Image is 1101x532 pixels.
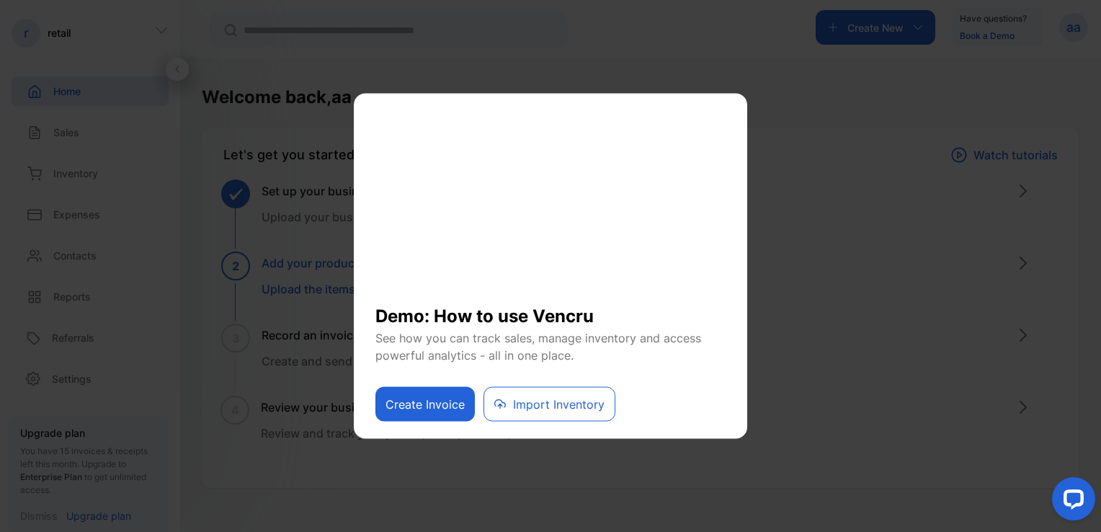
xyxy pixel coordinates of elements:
[375,292,726,329] h1: Demo: How to use Vencru
[375,387,475,422] button: Create Invoice
[1040,471,1101,532] iframe: LiveChat chat widget
[483,387,615,422] button: Import Inventory
[375,112,726,292] iframe: YouTube video player
[375,329,726,364] p: See how you can track sales, manage inventory and access powerful analytics - all in one place.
